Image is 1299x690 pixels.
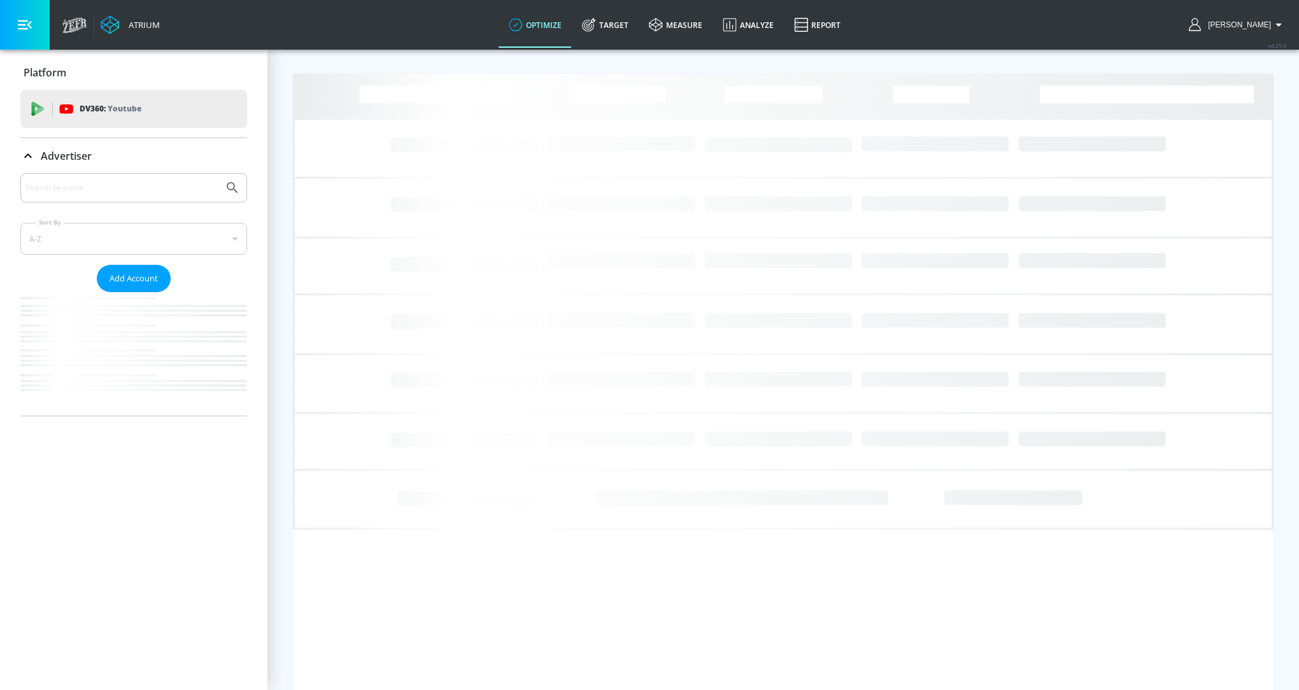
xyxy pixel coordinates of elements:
[110,271,158,286] span: Add Account
[25,180,218,196] input: Search by name
[20,138,247,174] div: Advertiser
[108,102,141,115] p: Youtube
[499,2,572,48] a: optimize
[1189,17,1286,32] button: [PERSON_NAME]
[784,2,851,48] a: Report
[639,2,713,48] a: measure
[1268,42,1286,49] span: v 4.25.4
[80,102,141,116] p: DV360:
[101,15,160,34] a: Atrium
[713,2,784,48] a: Analyze
[124,19,160,31] div: Atrium
[36,218,64,227] label: Sort By
[1203,20,1271,29] span: login as: veronica.hernandez@zefr.com
[97,265,171,292] button: Add Account
[20,223,247,255] div: A-Z
[20,173,247,416] div: Advertiser
[24,66,66,80] p: Platform
[572,2,639,48] a: Target
[20,292,247,416] nav: list of Advertiser
[41,149,92,163] p: Advertiser
[20,90,247,128] div: DV360: Youtube
[20,55,247,90] div: Platform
